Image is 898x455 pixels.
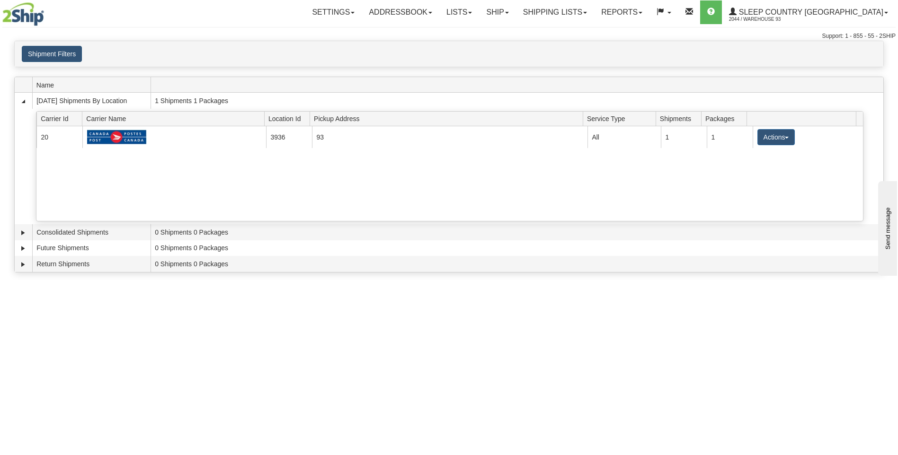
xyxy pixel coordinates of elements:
[305,0,362,24] a: Settings
[362,0,439,24] a: Addressbook
[32,224,151,240] td: Consolidated Shipments
[18,96,28,106] a: Collapse
[312,126,587,148] td: 93
[87,130,147,145] img: Canada Post
[86,111,264,126] span: Carrier Name
[151,240,883,256] td: 0 Shipments 0 Packages
[22,46,82,62] button: Shipment Filters
[32,256,151,272] td: Return Shipments
[737,8,883,16] span: Sleep Country [GEOGRAPHIC_DATA]
[151,224,883,240] td: 0 Shipments 0 Packages
[594,0,649,24] a: Reports
[32,240,151,256] td: Future Shipments
[707,126,753,148] td: 1
[479,0,516,24] a: Ship
[661,126,707,148] td: 1
[757,129,795,145] button: Actions
[268,111,310,126] span: Location Id
[7,8,88,15] div: Send message
[2,32,896,40] div: Support: 1 - 855 - 55 - 2SHIP
[18,228,28,237] a: Expand
[18,244,28,253] a: Expand
[151,256,883,272] td: 0 Shipments 0 Packages
[36,78,151,92] span: Name
[2,2,44,26] img: logo2044.jpg
[660,111,702,126] span: Shipments
[314,111,583,126] span: Pickup Address
[41,111,82,126] span: Carrier Id
[722,0,895,24] a: Sleep Country [GEOGRAPHIC_DATA] 2044 / Warehouse 93
[36,126,82,148] td: 20
[729,15,800,24] span: 2044 / Warehouse 93
[266,126,312,148] td: 3936
[705,111,747,126] span: Packages
[587,126,661,148] td: All
[151,93,883,109] td: 1 Shipments 1 Packages
[439,0,479,24] a: Lists
[32,93,151,109] td: [DATE] Shipments By Location
[18,260,28,269] a: Expand
[587,111,656,126] span: Service Type
[516,0,594,24] a: Shipping lists
[876,179,897,276] iframe: chat widget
